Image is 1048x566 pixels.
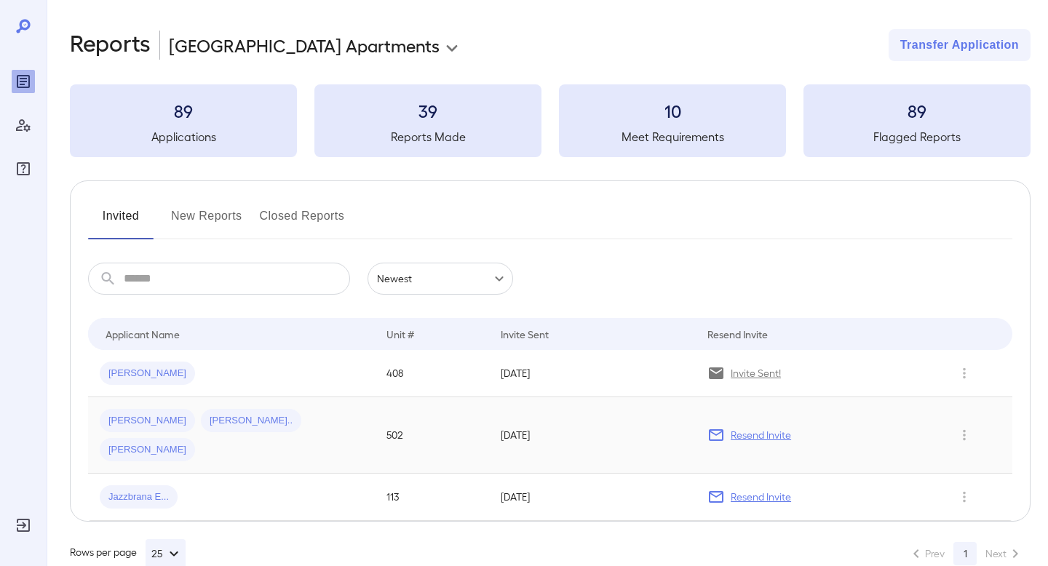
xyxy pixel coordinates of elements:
button: Row Actions [953,362,976,385]
h3: 89 [70,99,297,122]
span: [PERSON_NAME] [100,443,195,457]
td: 113 [375,474,490,521]
span: [PERSON_NAME] [100,414,195,428]
h5: Flagged Reports [803,128,1031,146]
td: [DATE] [489,350,696,397]
td: [DATE] [489,397,696,474]
button: Closed Reports [260,204,345,239]
p: [GEOGRAPHIC_DATA] Apartments [169,33,440,57]
div: Resend Invite [707,325,768,343]
td: 408 [375,350,490,397]
button: page 1 [953,542,977,565]
button: Row Actions [953,485,976,509]
div: Unit # [386,325,414,343]
div: Invite Sent [501,325,549,343]
h5: Applications [70,128,297,146]
h3: 10 [559,99,786,122]
div: FAQ [12,157,35,180]
span: [PERSON_NAME] [100,367,195,380]
h2: Reports [70,29,151,61]
p: Resend Invite [731,428,791,442]
span: [PERSON_NAME].. [201,414,301,428]
h5: Meet Requirements [559,128,786,146]
h5: Reports Made [314,128,541,146]
span: Jazzbrana E... [100,490,178,504]
div: Applicant Name [106,325,180,343]
button: Transfer Application [889,29,1031,61]
div: Log Out [12,514,35,537]
summary: 89Applications39Reports Made10Meet Requirements89Flagged Reports [70,84,1031,157]
p: Resend Invite [731,490,791,504]
div: Reports [12,70,35,93]
button: Invited [88,204,154,239]
p: Invite Sent! [731,366,781,380]
td: [DATE] [489,474,696,521]
div: Manage Users [12,113,35,137]
nav: pagination navigation [901,542,1031,565]
h3: 39 [314,99,541,122]
button: Row Actions [953,423,976,447]
td: 502 [375,397,490,474]
div: Newest [368,263,513,295]
h3: 89 [803,99,1031,122]
button: New Reports [171,204,242,239]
